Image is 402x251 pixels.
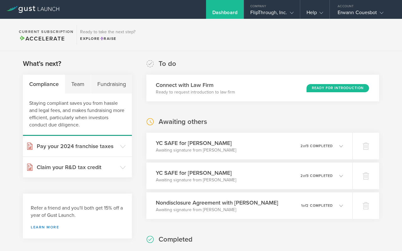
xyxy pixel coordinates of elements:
[159,117,207,126] h2: Awaiting others
[303,174,307,178] em: of
[156,81,235,89] h3: Connect with Law Firm
[159,59,176,68] h2: To do
[301,204,333,207] p: 1 2 completed
[31,205,124,219] h3: Refer a friend and you'll both get 15% off a year of Gust Launch.
[156,207,278,213] p: Awaiting signature from [PERSON_NAME]
[31,225,124,229] a: Learn more
[91,75,132,93] div: Fundraising
[156,147,236,153] p: Awaiting signature from [PERSON_NAME]
[23,59,61,68] h2: What's next?
[37,142,117,150] h3: Pay your 2024 franchise taxes
[80,36,135,41] div: Explore
[100,36,117,41] span: Raise
[307,9,323,19] div: Help
[19,35,65,42] span: Accelerate
[37,163,117,171] h3: Claim your R&D tax credit
[303,144,307,148] em: of
[156,177,236,183] p: Awaiting signature from [PERSON_NAME]
[156,199,278,207] h3: Nondisclosure Agreement with [PERSON_NAME]
[156,89,235,95] p: Ready to request introduction to law firm
[212,9,237,19] div: Dashboard
[156,169,236,177] h3: YC SAFE for [PERSON_NAME]
[301,174,333,178] p: 2 3 completed
[159,235,193,244] h2: Completed
[80,30,135,34] h3: Ready to take the next step?
[23,75,65,93] div: Compliance
[156,139,236,147] h3: YC SAFE for [PERSON_NAME]
[23,93,132,136] div: Staying compliant saves you from hassle and legal fees, and makes fundraising more efficient, par...
[65,75,91,93] div: Team
[338,9,391,19] div: Erwann Couesbot
[301,144,333,148] p: 2 3 completed
[250,9,294,19] div: FlipThrough, Inc.
[303,204,306,208] em: of
[307,84,369,92] div: Ready for Introduction
[146,75,379,101] div: Connect with Law FirmReady to request introduction to law firmReady for Introduction
[19,30,73,34] h2: Current Subscription
[77,25,139,45] div: Ready to take the next step?ExploreRaise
